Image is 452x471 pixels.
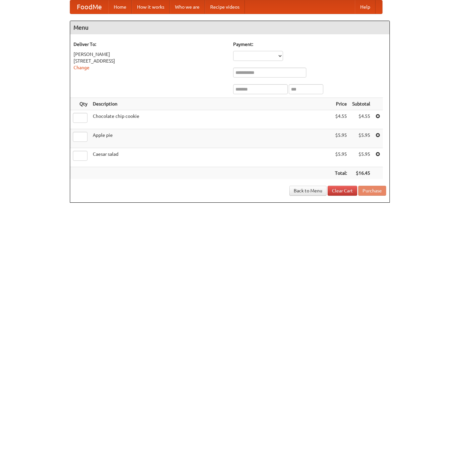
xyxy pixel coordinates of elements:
[90,148,332,167] td: Caesar salad
[358,186,386,196] button: Purchase
[74,51,226,58] div: [PERSON_NAME]
[90,129,332,148] td: Apple pie
[90,110,332,129] td: Chocolate chip cookie
[108,0,132,14] a: Home
[328,186,357,196] a: Clear Cart
[350,148,373,167] td: $5.95
[289,186,327,196] a: Back to Menu
[332,148,350,167] td: $5.95
[170,0,205,14] a: Who we are
[74,58,226,64] div: [STREET_ADDRESS]
[332,110,350,129] td: $4.55
[233,41,386,48] h5: Payment:
[132,0,170,14] a: How it works
[70,98,90,110] th: Qty
[74,65,89,70] a: Change
[350,98,373,110] th: Subtotal
[205,0,245,14] a: Recipe videos
[70,21,389,34] h4: Menu
[332,167,350,179] th: Total:
[332,129,350,148] td: $5.95
[90,98,332,110] th: Description
[350,167,373,179] th: $16.45
[355,0,376,14] a: Help
[332,98,350,110] th: Price
[74,41,226,48] h5: Deliver To:
[350,110,373,129] td: $4.55
[350,129,373,148] td: $5.95
[70,0,108,14] a: FoodMe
